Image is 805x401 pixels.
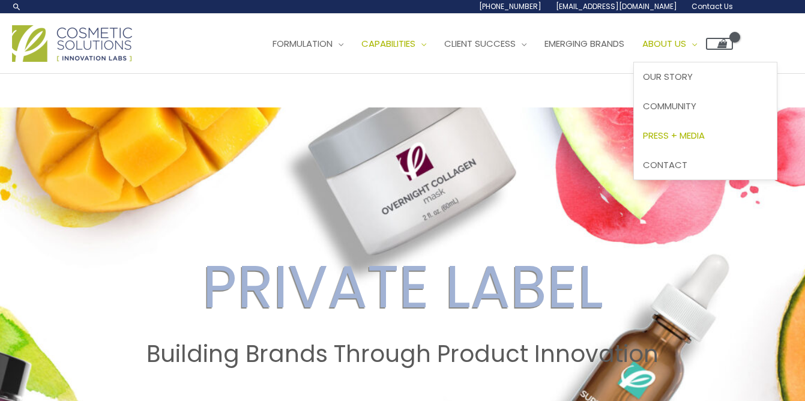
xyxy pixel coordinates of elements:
[643,70,693,83] span: Our Story
[264,26,352,62] a: Formulation
[634,150,777,179] a: Contact
[634,92,777,121] a: Community
[556,1,677,11] span: [EMAIL_ADDRESS][DOMAIN_NAME]
[643,158,687,171] span: Contact
[273,37,333,50] span: Formulation
[11,249,794,325] h2: PRIVATE LABEL
[444,37,516,50] span: Client Success
[692,1,733,11] span: Contact Us
[255,26,733,62] nav: Site Navigation
[634,121,777,150] a: Press + Media
[435,26,535,62] a: Client Success
[634,62,777,92] a: Our Story
[643,100,696,112] span: Community
[479,1,541,11] span: [PHONE_NUMBER]
[544,37,624,50] span: Emerging Brands
[706,38,733,50] a: View Shopping Cart, empty
[12,2,22,11] a: Search icon link
[12,25,132,62] img: Cosmetic Solutions Logo
[633,26,706,62] a: About Us
[535,26,633,62] a: Emerging Brands
[11,339,794,369] h2: Building Brands Through Product Innovation
[361,37,415,50] span: Capabilities
[352,26,435,62] a: Capabilities
[642,37,686,50] span: About Us
[643,129,705,142] span: Press + Media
